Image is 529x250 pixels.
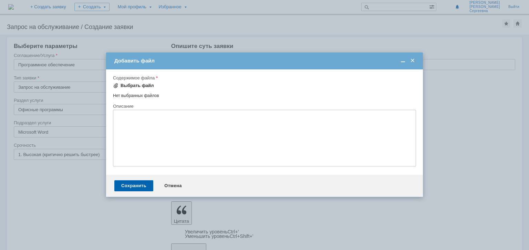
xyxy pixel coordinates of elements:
[113,104,415,108] div: Описание
[114,58,416,64] div: Добавить файл
[3,3,34,8] span: Добрый день!
[3,8,88,19] span: Прошу активировать Office, так как не работает Word
[409,58,416,64] span: Закрыть
[113,90,416,98] div: Нет выбранных файлов
[121,83,154,88] div: Выбрать файл
[400,58,406,64] span: Свернуть (Ctrl + M)
[113,76,415,80] div: Содержимое файла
